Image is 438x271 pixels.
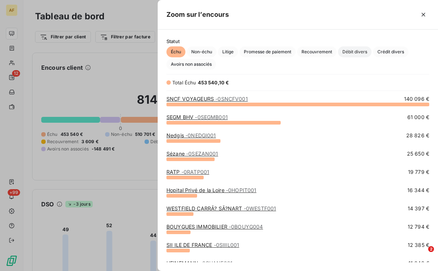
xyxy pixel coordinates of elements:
[166,187,256,193] a: Hopital Privé de la Loire
[166,9,229,20] h5: Zoom sur l’encours
[187,46,216,57] button: Non-échu
[408,223,429,230] span: 12 794 €
[408,260,429,267] span: 11 042 €
[407,114,429,121] span: 61 000 €
[185,132,216,138] span: - 0NEDGI001
[186,150,218,157] span: - 0SEZAN001
[215,96,248,102] span: - 0SNCFV001
[166,59,216,70] button: Avoirs non associés
[166,224,263,230] a: BOUYGUES IMMOBILIER
[166,38,429,44] span: Statut
[181,169,209,175] span: - 0RATP001
[407,187,429,194] span: 16 344 €
[373,46,408,57] button: Crédit divers
[214,242,239,248] span: - 0SIIIL001
[200,260,233,266] span: - 0CHANE001
[404,95,429,103] span: 140 096 €
[239,46,296,57] button: Promesse de paiement
[166,260,233,266] a: HEINEMANN
[166,205,276,211] a: WESTFIELD CARRÃ? SÃ?NART
[408,168,429,176] span: 19 779 €
[428,246,434,252] span: 2
[413,246,431,264] iframe: Intercom live chat
[166,242,239,248] a: SII ILE DE FRANCE
[407,150,429,157] span: 25 650 €
[406,132,429,139] span: 28 826 €
[218,46,238,57] button: Litige
[338,46,372,57] button: Débit divers
[172,80,196,85] span: Total Échu
[195,114,228,120] span: - 0SEGMB001
[198,80,229,85] span: 453 540,10 €
[244,205,276,211] span: - 0WESTF001
[297,46,337,57] button: Recouvrement
[166,150,218,157] a: Sézane
[408,205,429,212] span: 14 397 €
[166,169,209,175] a: RATP
[166,46,185,57] button: Échu
[166,132,216,138] a: Nedgis
[226,187,257,193] span: - 0HOPIT001
[166,114,228,120] a: SEGM BHV
[158,95,438,262] div: grid
[229,224,263,230] span: - 0BOUYG004
[408,241,429,249] span: 12 385 €
[166,96,248,102] a: SNCF VOYAGEURS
